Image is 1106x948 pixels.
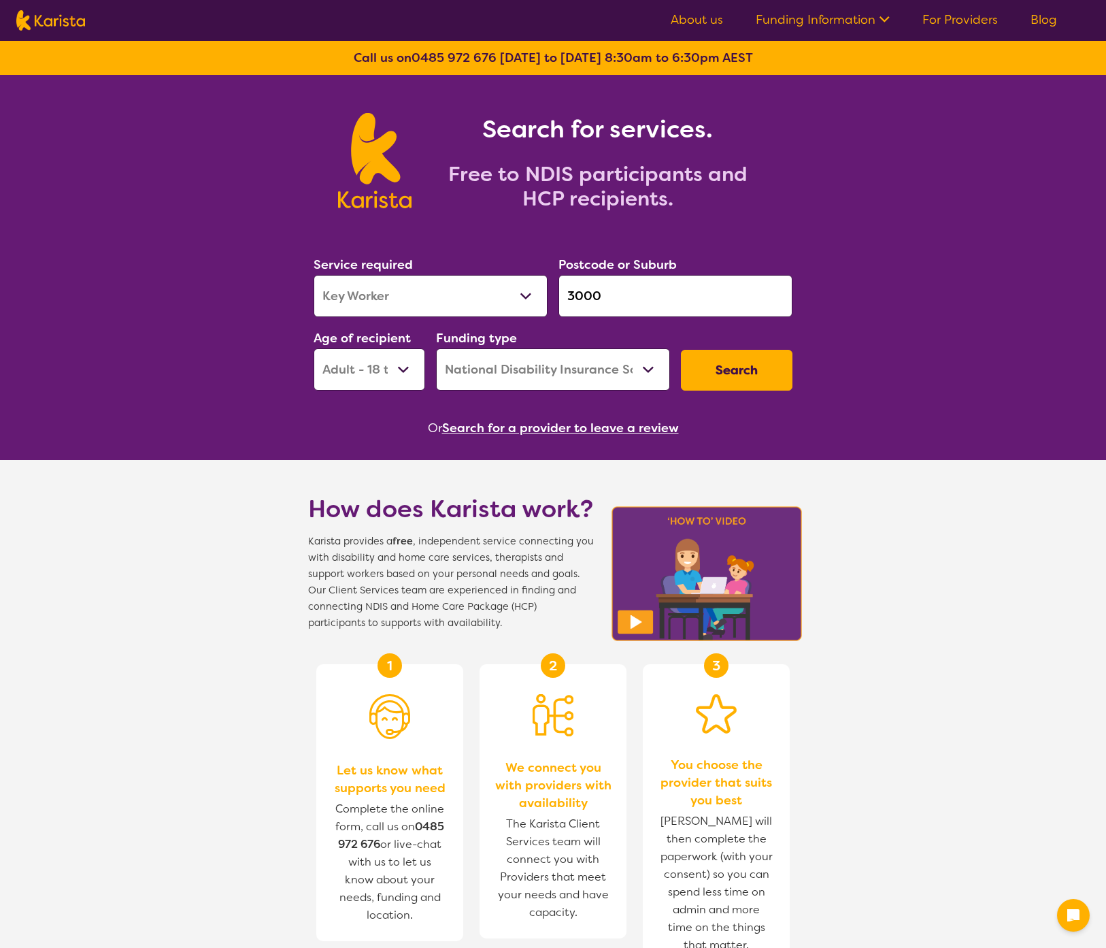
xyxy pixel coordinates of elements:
h1: Search for services. [428,113,768,146]
label: Age of recipient [314,330,411,346]
a: 0485 972 676 [412,50,497,66]
input: Type [558,275,792,317]
img: Karista video [607,502,806,645]
img: Karista logo [16,10,85,31]
button: Search [681,350,792,391]
div: 3 [704,653,728,678]
label: Postcode or Suburb [558,257,677,273]
span: We connect you with providers with availability [493,759,613,812]
div: 2 [541,653,565,678]
span: Let us know what supports you need [330,762,450,797]
a: About us [671,12,723,28]
span: You choose the provider that suits you best [656,756,776,809]
span: Or [428,418,442,438]
a: For Providers [922,12,998,28]
img: Person with headset icon [369,694,410,739]
img: Star icon [696,694,737,734]
h2: Free to NDIS participants and HCP recipients. [428,162,768,211]
label: Service required [314,257,413,273]
label: Funding type [436,330,517,346]
b: free [392,535,413,548]
a: Blog [1030,12,1057,28]
span: Karista provides a , independent service connecting you with disability and home care services, t... [308,534,594,632]
span: The Karista Client Services team will connect you with Providers that meet your needs and have ca... [493,812,613,925]
img: Person being matched to services icon [533,694,573,736]
a: Funding Information [756,12,890,28]
span: Complete the online form, call us on or live-chat with us to let us know about your needs, fundin... [335,802,444,922]
button: Search for a provider to leave a review [442,418,679,438]
div: 1 [378,653,402,678]
h1: How does Karista work? [308,493,594,525]
img: Karista logo [338,113,411,208]
b: Call us on [DATE] to [DATE] 8:30am to 6:30pm AEST [354,50,753,66]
